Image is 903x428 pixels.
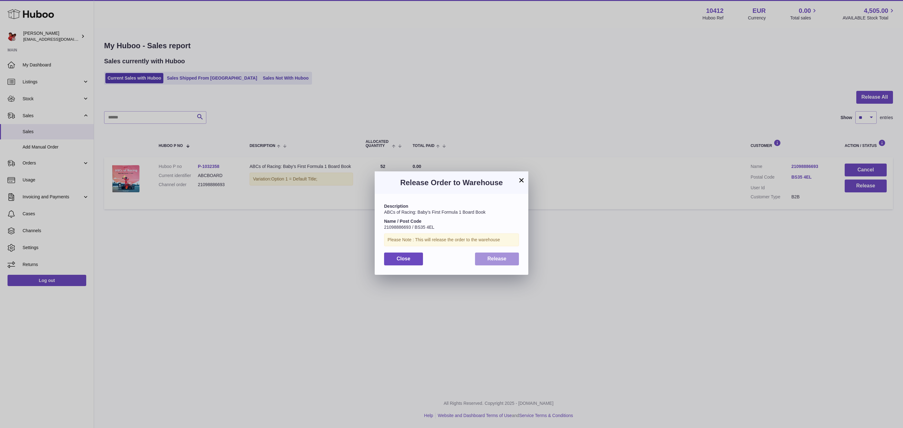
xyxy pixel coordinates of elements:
h3: Release Order to Warehouse [384,178,519,188]
div: Please Note : This will release the order to the warehouse [384,233,519,246]
span: Release [488,256,507,261]
button: × [518,176,525,184]
button: Release [475,253,519,265]
strong: Description [384,204,408,209]
span: Close [397,256,410,261]
button: Close [384,253,423,265]
span: ABCs of Racing: Baby’s First Formula 1 Board Book [384,210,485,215]
span: 21098886693 / BS35 4EL [384,225,434,230]
strong: Name / Post Code [384,219,421,224]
